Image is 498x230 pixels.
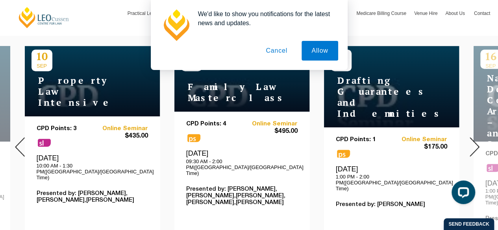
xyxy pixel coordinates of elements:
p: 09:30 AM - 2:00 PM([GEOGRAPHIC_DATA]/[GEOGRAPHIC_DATA] Time) [186,158,298,176]
div: We'd like to show you notifications for the latest news and updates. [192,9,338,28]
button: Allow [302,41,338,61]
div: [DATE] [336,165,447,191]
p: Presented by: [PERSON_NAME],[PERSON_NAME],[PERSON_NAME] [37,190,148,204]
p: CPD Points: 4 [186,121,242,127]
span: $435.00 [92,132,148,140]
span: ps [337,150,350,158]
a: Online Seminar [92,125,148,132]
p: Presented by: [PERSON_NAME] [336,201,447,208]
img: notification icon [160,9,192,41]
a: Online Seminar [242,121,298,127]
p: CPD Points: 3 [37,125,93,132]
button: Cancel [256,41,297,61]
a: Online Seminar [391,136,447,143]
p: 10:00 AM - 1:30 PM([GEOGRAPHIC_DATA]/[GEOGRAPHIC_DATA] Time) [37,163,148,180]
h4: Property Law Intensive [31,75,130,108]
p: 1:00 PM - 2:00 PM([GEOGRAPHIC_DATA]/[GEOGRAPHIC_DATA] Time) [336,174,447,191]
p: Presented by: [PERSON_NAME],[PERSON_NAME],[PERSON_NAME],[PERSON_NAME],[PERSON_NAME] [186,186,298,206]
img: Next [470,137,479,156]
h4: Family Law Masterclass [181,81,280,103]
img: Prev [15,137,25,156]
span: sl [38,139,51,147]
p: CPD Points: 1 [336,136,392,143]
span: ps [187,134,200,142]
div: [DATE] [186,149,298,176]
iframe: LiveChat chat widget [445,177,478,210]
div: [DATE] [37,154,148,180]
h4: Drafting Guarantees and Indemnities [331,75,429,119]
span: $495.00 [242,127,298,136]
span: $175.00 [391,143,447,151]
